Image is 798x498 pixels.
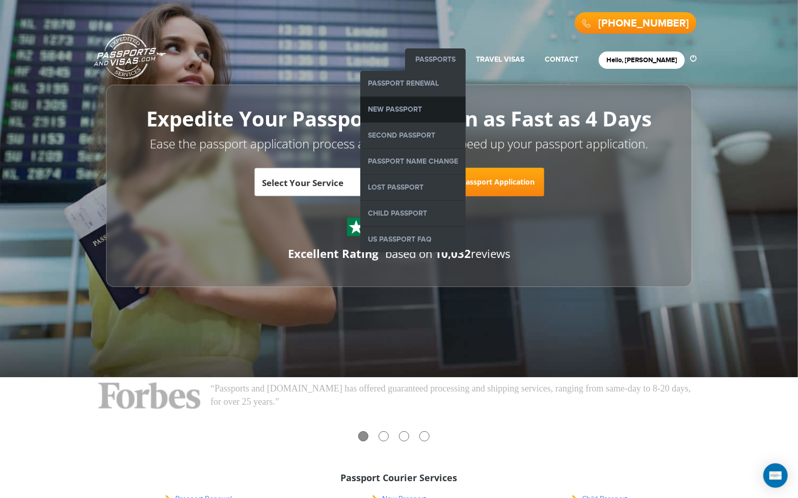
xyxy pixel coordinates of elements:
a: Child Passport [360,201,466,226]
img: Sprite St [349,219,364,234]
a: Hello, [PERSON_NAME] [606,56,677,64]
h1: Expedite Your Passport Simply in as Fast as 4 Days [129,108,669,130]
span: Select Your Service [262,172,396,200]
a: Travel Visas [476,55,524,64]
a: Passport Renewal [360,71,466,96]
h3: Passport Courier Services [106,473,692,483]
p: Ease the passport application process and apply now to speed up your passport application. [129,135,669,152]
div: Excellent Rating [288,246,378,261]
a: [PHONE_NUMBER] [598,17,689,30]
span: reviews [435,246,510,261]
a: US Passport FAQ [360,227,466,252]
p: “Passports and [DOMAIN_NAME] has offered guaranteed processing and shipping services, ranging fro... [210,382,700,408]
a: Second Passport [360,123,466,148]
span: Select Your Service [262,177,344,189]
img: Forbes [98,382,200,409]
a: Start Your Passport Application [414,168,544,196]
a: Passports [415,55,456,64]
a: Passports & [DOMAIN_NAME] [94,34,166,80]
a: New Passport [360,97,466,122]
div: Open Intercom Messenger [763,463,788,488]
span: based on [385,246,433,261]
strong: 10,032 [435,246,471,261]
a: Lost Passport [360,175,466,200]
a: Passport Name Change [360,149,466,174]
a: Contact [545,55,578,64]
span: Select Your Service [254,168,407,196]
